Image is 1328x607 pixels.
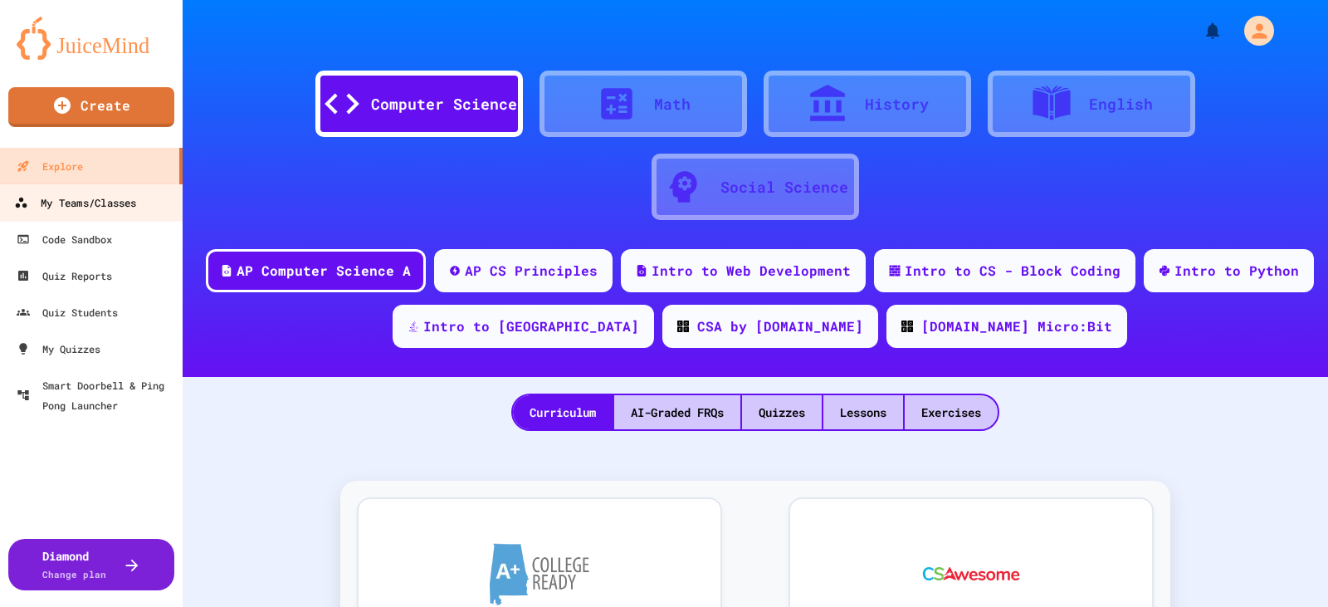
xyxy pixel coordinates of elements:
div: Intro to Web Development [652,261,851,281]
img: CODE_logo_RGB.png [677,321,689,332]
div: AP CS Principles [465,261,598,281]
div: Exercises [905,395,998,429]
div: My Quizzes [17,339,100,359]
div: [DOMAIN_NAME] Micro:Bit [921,316,1112,336]
div: My Notifications [1172,17,1227,45]
img: CODE_logo_RGB.png [901,321,913,332]
div: History [865,93,929,115]
div: English [1089,93,1153,115]
div: Intro to Python [1174,261,1299,281]
div: Code Sandbox [17,229,112,249]
div: Curriculum [513,395,613,429]
div: AI-Graded FRQs [614,395,740,429]
div: Quiz Reports [17,266,112,286]
div: Explore [17,156,83,176]
div: AP Computer Science A [237,261,411,281]
div: Intro to CS - Block Coding [905,261,1120,281]
div: Diamond [42,547,106,582]
span: Change plan [42,568,106,580]
button: DiamondChange plan [8,539,174,590]
div: Math [654,93,691,115]
a: Create [8,87,174,127]
div: Quiz Students [17,302,118,322]
div: Quizzes [742,395,822,429]
div: Computer Science [371,93,517,115]
div: Smart Doorbell & Ping Pong Launcher [17,375,176,415]
div: Lessons [823,395,903,429]
div: Social Science [720,176,848,198]
div: My Account [1227,12,1278,50]
img: logo-orange.svg [17,17,166,60]
img: A+ College Ready [490,543,589,605]
div: Intro to [GEOGRAPHIC_DATA] [423,316,639,336]
div: My Teams/Classes [14,193,136,213]
div: CSA by [DOMAIN_NAME] [697,316,863,336]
